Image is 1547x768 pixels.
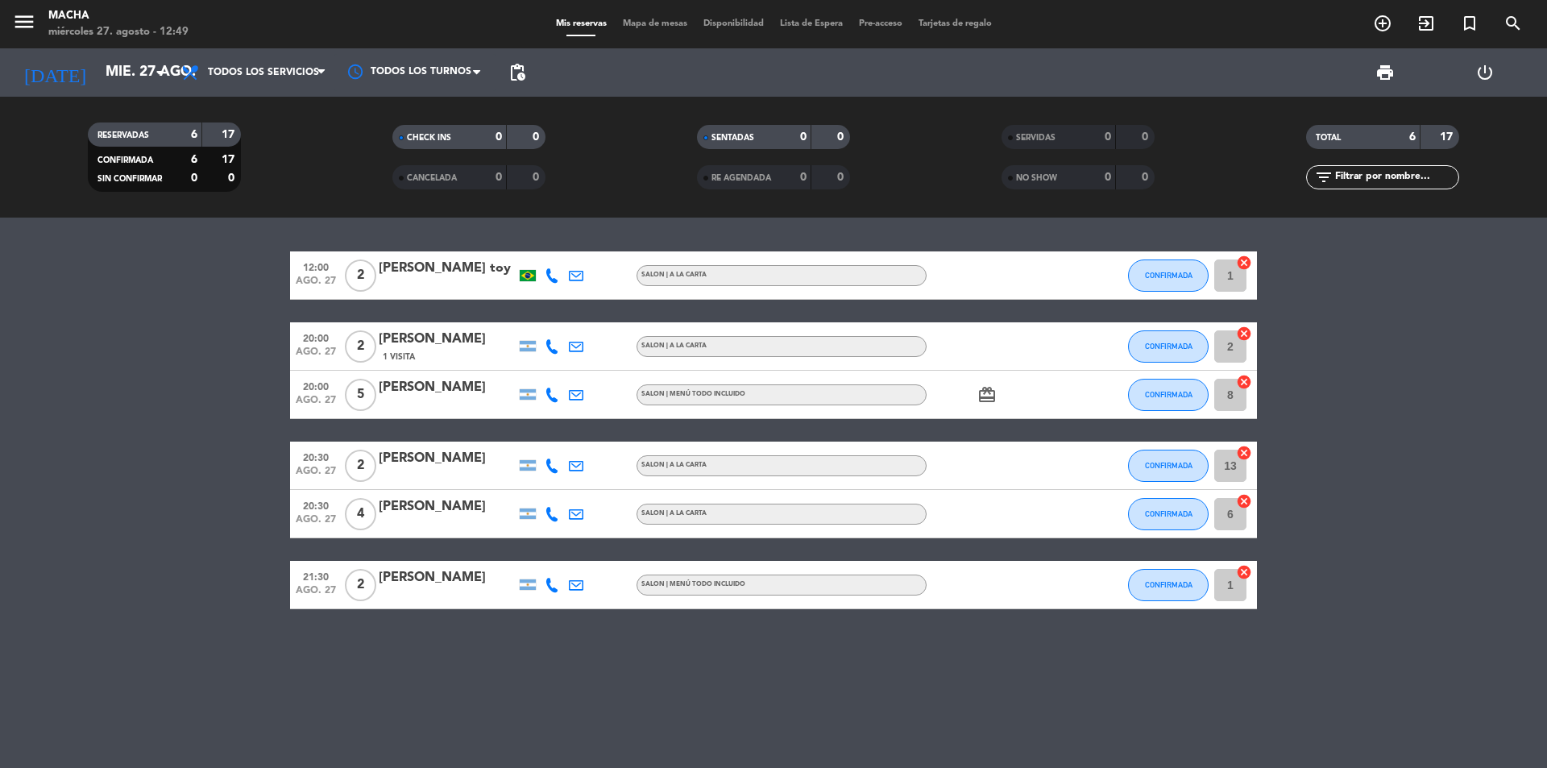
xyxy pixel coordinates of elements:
[345,498,376,530] span: 4
[1316,134,1341,142] span: TOTAL
[1373,14,1392,33] i: add_circle_outline
[383,351,415,363] span: 1 Visita
[379,377,516,398] div: [PERSON_NAME]
[97,175,162,183] span: SIN CONFIRMAR
[641,391,745,397] span: SALON | MENÚ TODO INCLUIDO
[1236,374,1252,390] i: cancel
[1128,379,1209,411] button: CONFIRMADA
[1416,14,1436,33] i: exit_to_app
[800,172,807,183] strong: 0
[508,63,527,82] span: pending_actions
[296,585,336,604] span: ago. 27
[910,19,1000,28] span: Tarjetas de regalo
[1333,168,1458,186] input: Filtrar por nombre...
[1409,131,1416,143] strong: 6
[191,154,197,165] strong: 6
[1236,493,1252,509] i: cancel
[1142,131,1151,143] strong: 0
[1105,131,1111,143] strong: 0
[12,10,36,34] i: menu
[548,19,615,28] span: Mis reservas
[800,131,807,143] strong: 0
[48,24,189,40] div: miércoles 27. agosto - 12:49
[296,466,336,484] span: ago. 27
[1503,14,1523,33] i: search
[1128,569,1209,601] button: CONFIRMADA
[1236,255,1252,271] i: cancel
[1236,326,1252,342] i: cancel
[296,447,336,466] span: 20:30
[977,385,997,405] i: card_giftcard
[97,156,153,164] span: CONFIRMADA
[222,154,238,165] strong: 17
[1142,172,1151,183] strong: 0
[48,8,189,24] div: Macha
[1145,509,1192,518] span: CONFIRMADA
[379,329,516,350] div: [PERSON_NAME]
[379,496,516,517] div: [PERSON_NAME]
[345,259,376,292] span: 2
[407,174,457,182] span: CANCELADA
[1145,461,1192,470] span: CONFIRMADA
[296,328,336,347] span: 20:00
[1016,134,1056,142] span: SERVIDAS
[496,131,502,143] strong: 0
[1128,450,1209,482] button: CONFIRMADA
[1314,168,1333,187] i: filter_list
[1440,131,1456,143] strong: 17
[837,131,847,143] strong: 0
[345,330,376,363] span: 2
[533,131,542,143] strong: 0
[296,376,336,395] span: 20:00
[379,258,516,279] div: [PERSON_NAME] toy
[641,272,707,278] span: SALON | A LA CARTA
[496,172,502,183] strong: 0
[296,347,336,365] span: ago. 27
[837,172,847,183] strong: 0
[296,496,336,514] span: 20:30
[711,134,754,142] span: SENTADAS
[296,257,336,276] span: 12:00
[772,19,851,28] span: Lista de Espera
[1128,330,1209,363] button: CONFIRMADA
[615,19,695,28] span: Mapa de mesas
[1375,63,1395,82] span: print
[1016,174,1057,182] span: NO SHOW
[1128,259,1209,292] button: CONFIRMADA
[641,510,707,517] span: SALON | A LA CARTA
[12,10,36,39] button: menu
[695,19,772,28] span: Disponibilidad
[641,581,745,587] span: SALON | MENÚ TODO INCLUIDO
[379,448,516,469] div: [PERSON_NAME]
[1145,271,1192,280] span: CONFIRMADA
[345,569,376,601] span: 2
[150,63,169,82] i: arrow_drop_down
[12,55,97,90] i: [DATE]
[345,379,376,411] span: 5
[345,450,376,482] span: 2
[533,172,542,183] strong: 0
[851,19,910,28] span: Pre-acceso
[1236,445,1252,461] i: cancel
[296,395,336,413] span: ago. 27
[296,276,336,294] span: ago. 27
[191,129,197,140] strong: 6
[1128,498,1209,530] button: CONFIRMADA
[1236,564,1252,580] i: cancel
[1475,63,1495,82] i: power_settings_new
[191,172,197,184] strong: 0
[1435,48,1535,97] div: LOG OUT
[228,172,238,184] strong: 0
[641,342,707,349] span: SALON | A LA CARTA
[208,67,319,78] span: Todos los servicios
[1145,580,1192,589] span: CONFIRMADA
[1145,390,1192,399] span: CONFIRMADA
[379,567,516,588] div: [PERSON_NAME]
[1105,172,1111,183] strong: 0
[641,462,707,468] span: SALON | A LA CARTA
[711,174,771,182] span: RE AGENDADA
[97,131,149,139] span: RESERVADAS
[222,129,238,140] strong: 17
[1460,14,1479,33] i: turned_in_not
[296,567,336,585] span: 21:30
